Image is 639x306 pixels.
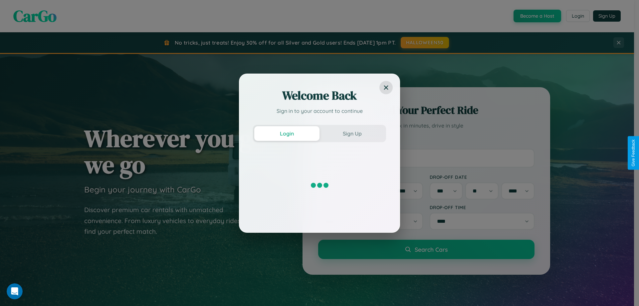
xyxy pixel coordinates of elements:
button: Login [254,126,319,141]
iframe: Intercom live chat [7,283,23,299]
p: Sign in to your account to continue [253,107,386,115]
h2: Welcome Back [253,88,386,104]
div: Give Feedback [631,140,636,166]
button: Sign Up [319,126,385,141]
